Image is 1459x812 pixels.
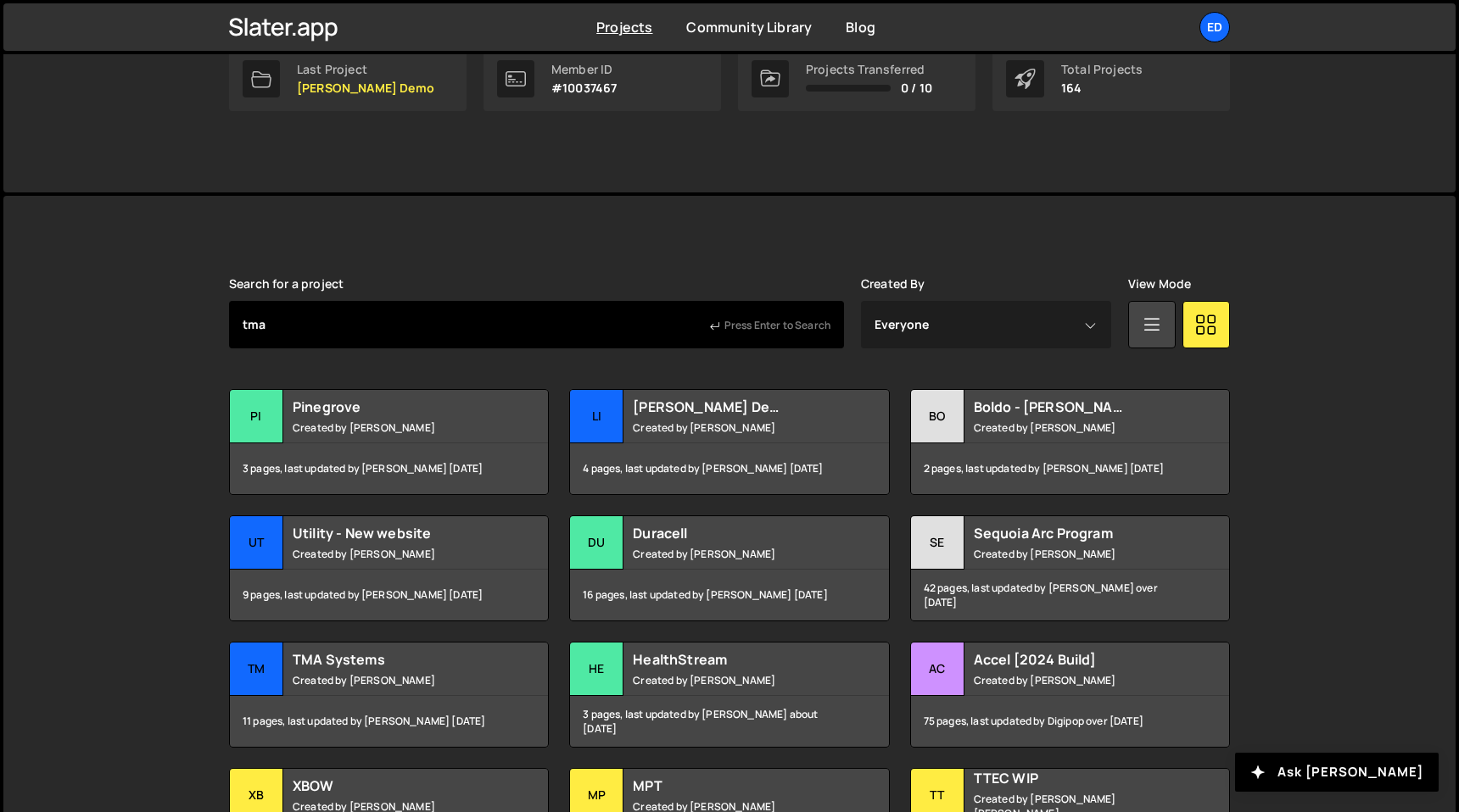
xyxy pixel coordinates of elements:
div: Last Project [297,63,434,76]
h2: TMA Systems [293,650,497,669]
div: 42 pages, last updated by [PERSON_NAME] over [DATE] [911,570,1229,620]
label: View Mode [1128,277,1191,291]
a: Projects [596,18,652,36]
input: Type your project... [229,301,844,348]
div: 3 pages, last updated by [PERSON_NAME] [DATE] [230,443,548,494]
div: Du [570,516,623,570]
div: Member ID [551,63,617,76]
h2: HealthStream [633,650,837,669]
h2: MPT [633,776,837,795]
div: Se [911,516,964,570]
div: Total Projects [1061,63,1143,76]
a: TM TMA Systems Created by [PERSON_NAME] 11 pages, last updated by [PERSON_NAME] [DATE] [229,642,549,748]
div: 2 pages, last updated by [PERSON_NAME] [DATE] [911,443,1229,494]
a: Du Duracell Created by [PERSON_NAME] 16 pages, last updated by [PERSON_NAME] [DATE] [569,515,889,621]
div: Li [570,390,623,443]
small: Created by [PERSON_NAME] [293,547,497,561]
a: Blog [846,18,875,36]
p: [PERSON_NAME] Demo [297,81,434,95]
h2: Utility - New website [293,524,497,542]
div: 9 pages, last updated by [PERSON_NAME] [DATE] [230,570,548,620]
small: Created by [PERSON_NAME] [293,420,497,435]
h2: XBOW [293,776,497,795]
small: Created by [PERSON_NAME] [293,673,497,687]
div: Bo [911,390,964,443]
button: Ask [PERSON_NAME] [1235,753,1439,792]
h2: Accel [2024 Build] [974,650,1178,669]
h2: TTEC WIP [974,769,1178,787]
a: Bo Boldo - [PERSON_NAME] Example Created by [PERSON_NAME] 2 pages, last updated by [PERSON_NAME] ... [910,389,1230,495]
small: Created by [PERSON_NAME] [974,547,1178,561]
span: Press Enter to Search [724,318,830,332]
small: Created by [PERSON_NAME] [974,420,1178,435]
h2: Pinegrove [293,398,497,416]
a: Ed [1199,12,1230,42]
label: Search for a project [229,277,344,291]
h2: [PERSON_NAME] Demo [633,398,837,416]
div: 75 pages, last updated by Digipop over [DATE] [911,696,1229,747]
h2: Sequoia Arc Program [974,524,1178,542]
p: #10037467 [551,81,617,95]
div: Pi [230,390,283,443]
div: 11 pages, last updated by [PERSON_NAME] [DATE] [230,696,548,747]
a: Community Library [686,18,812,36]
a: Pi Pinegrove Created by [PERSON_NAME] 3 pages, last updated by [PERSON_NAME] [DATE] [229,389,549,495]
span: 0 / 10 [901,81,932,95]
small: Created by [PERSON_NAME] [633,673,837,687]
div: 3 pages, last updated by [PERSON_NAME] about [DATE] [570,696,888,747]
small: Created by [PERSON_NAME] [633,420,837,435]
small: Created by [PERSON_NAME] [633,547,837,561]
a: Se Sequoia Arc Program Created by [PERSON_NAME] 42 pages, last updated by [PERSON_NAME] over [DATE] [910,515,1230,621]
a: He HealthStream Created by [PERSON_NAME] 3 pages, last updated by [PERSON_NAME] about [DATE] [569,642,889,748]
div: 16 pages, last updated by [PERSON_NAME] [DATE] [570,570,888,620]
p: 164 [1061,81,1143,95]
h2: Boldo - [PERSON_NAME] Example [974,398,1178,416]
a: Li [PERSON_NAME] Demo Created by [PERSON_NAME] 4 pages, last updated by [PERSON_NAME] [DATE] [569,389,889,495]
div: Projects Transferred [806,63,932,76]
div: TM [230,642,283,696]
div: Ac [911,642,964,696]
a: Last Project [PERSON_NAME] Demo [229,47,467,111]
div: 4 pages, last updated by [PERSON_NAME] [DATE] [570,443,888,494]
label: Created By [861,277,925,291]
a: Ac Accel [2024 Build] Created by [PERSON_NAME] 75 pages, last updated by Digipop over [DATE] [910,642,1230,748]
small: Created by [PERSON_NAME] [974,673,1178,687]
h2: Duracell [633,524,837,542]
a: Ut Utility - New website Created by [PERSON_NAME] 9 pages, last updated by [PERSON_NAME] [DATE] [229,515,549,621]
div: He [570,642,623,696]
div: Ut [230,516,283,570]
